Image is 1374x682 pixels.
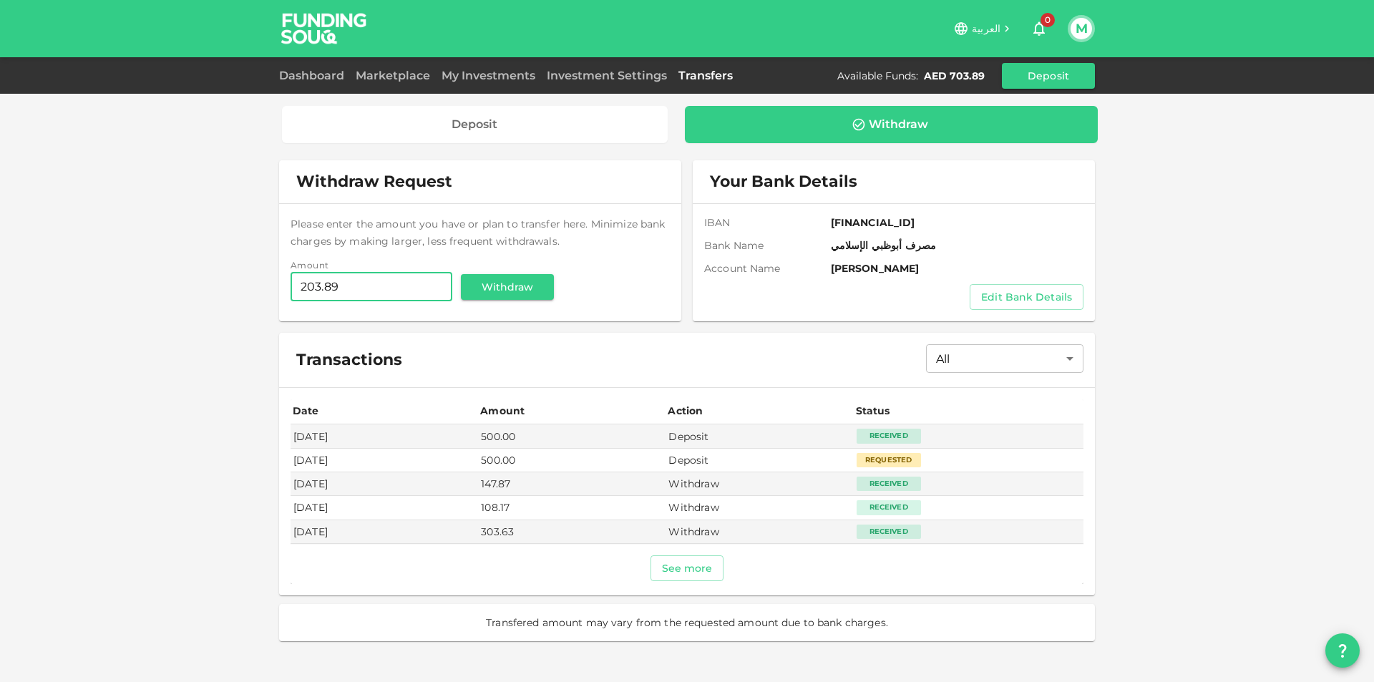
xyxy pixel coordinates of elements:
span: IBAN [704,215,831,230]
span: Please enter the amount you have or plan to transfer here. Minimize bank charges by making larger... [291,218,665,248]
div: Deposit [452,117,497,132]
a: Marketplace [350,69,436,82]
td: [DATE] [291,472,478,496]
button: Edit Bank Details [970,284,1083,310]
span: Your Bank Details [710,172,857,192]
div: Received [857,477,921,491]
a: Withdraw [685,106,1098,143]
div: Amount [480,402,525,419]
span: Amount [291,260,328,271]
span: مصرف أبوظبي الإسلامي [831,238,1083,253]
div: Date [293,402,321,419]
td: 147.87 [478,472,666,496]
button: M [1071,18,1092,39]
div: AED 703.89 [924,69,985,83]
button: 0 [1025,14,1053,43]
span: Account name [704,261,831,276]
td: 500.00 [478,449,666,472]
div: Received [857,525,921,539]
td: [DATE] [291,496,478,520]
td: Deposit [666,449,853,472]
a: Deposit [282,106,668,143]
button: Withdraw [461,274,554,300]
a: Dashboard [279,69,350,82]
td: 500.00 [478,424,666,448]
a: My Investments [436,69,541,82]
td: [DATE] [291,520,478,544]
span: Transfered amount may vary from the requested amount due to bank charges. [486,615,888,630]
td: Withdraw [666,472,853,496]
a: Investment Settings [541,69,673,82]
span: Transactions [296,350,402,370]
a: Transfers [673,69,739,82]
div: Received [857,500,921,515]
td: Deposit [666,424,853,448]
td: 303.63 [478,520,666,544]
div: Received [857,429,921,443]
td: Withdraw [666,520,853,544]
span: [FINANCIAL_ID] [831,215,1083,230]
span: Withdraw Request [296,172,452,192]
span: العربية [972,22,1000,35]
td: Withdraw [666,496,853,520]
div: Action [668,402,703,419]
span: Bank Name [704,238,831,253]
button: question [1325,633,1360,668]
div: Status [856,402,892,419]
button: See more [651,555,724,581]
input: amount [291,273,452,301]
td: [DATE] [291,424,478,448]
div: All [926,344,1083,373]
div: Requested [857,453,921,467]
span: [PERSON_NAME] [831,261,1083,276]
button: Deposit [1002,63,1095,89]
div: Available Funds : [837,69,918,83]
div: Withdraw [869,117,928,132]
span: 0 [1041,13,1055,27]
td: [DATE] [291,449,478,472]
td: 108.17 [478,496,666,520]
